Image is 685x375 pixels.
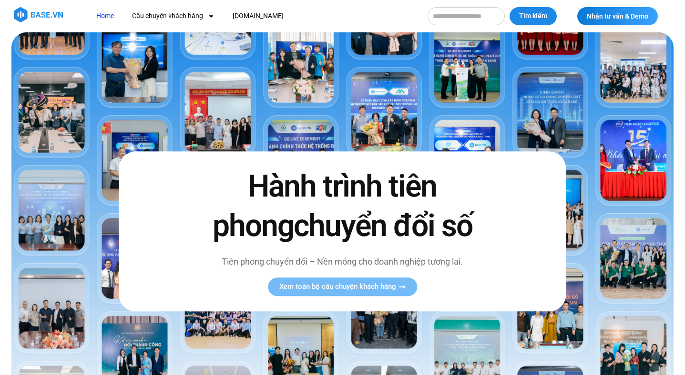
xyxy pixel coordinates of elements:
a: Nhận tư vấn & Demo [577,7,658,25]
span: Nhận tư vấn & Demo [587,13,648,20]
a: Xem toàn bộ câu chuyện khách hàng [268,277,417,296]
button: Tìm kiếm [510,7,557,25]
span: chuyển đổi số [294,208,472,244]
p: Tiên phong chuyển đổi – Nền móng cho doanh nghiệp tương lai. [192,255,492,268]
a: Home [89,7,121,25]
h2: Hành trình tiên phong [192,167,492,246]
span: Tìm kiếm [519,11,547,21]
span: Xem toàn bộ câu chuyện khách hàng [279,283,396,290]
a: Câu chuyện khách hàng [125,7,222,25]
nav: Menu [89,7,418,25]
a: [DOMAIN_NAME] [225,7,291,25]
